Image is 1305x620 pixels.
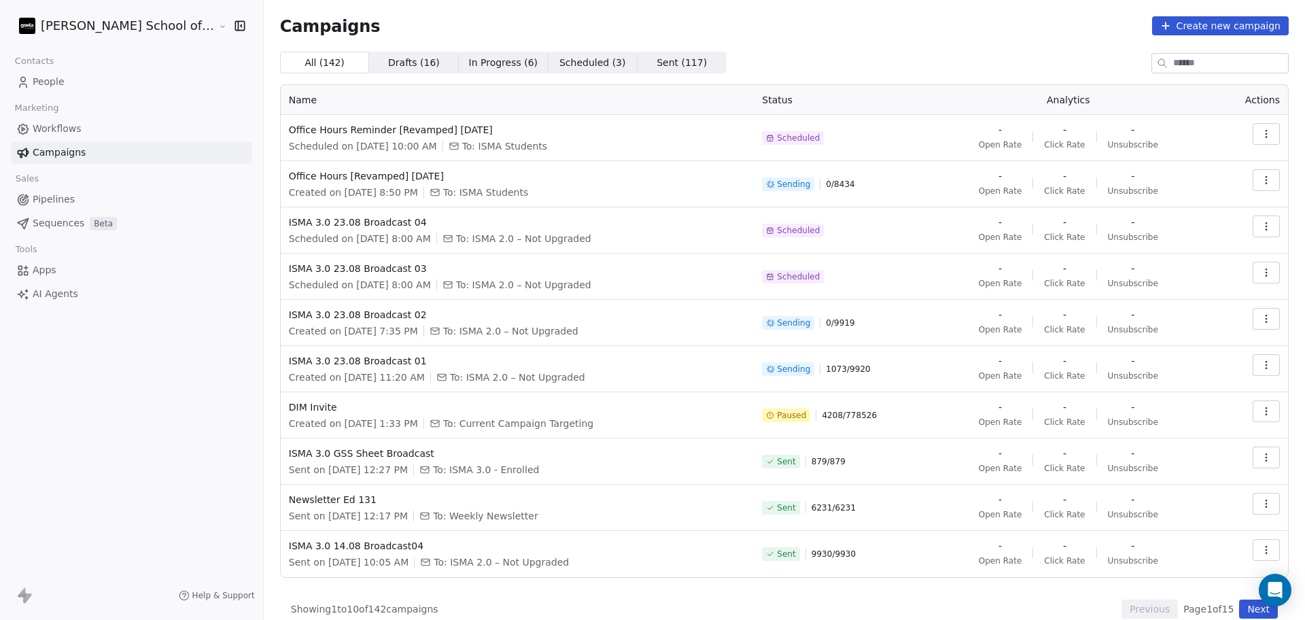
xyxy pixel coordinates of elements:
[289,509,408,523] span: Sent on [DATE] 12:17 PM
[289,354,746,368] span: ISMA 3.0 23.08 Broadcast 01
[33,122,82,136] span: Workflows
[1044,417,1085,428] span: Click Rate
[16,14,209,37] button: [PERSON_NAME] School of Finance LLP
[1063,308,1066,322] span: -
[33,287,78,301] span: AI Agents
[1131,493,1134,506] span: -
[1131,123,1134,137] span: -
[777,317,810,328] span: Sending
[11,212,252,235] a: SequencesBeta
[826,179,854,190] span: 0 / 8434
[1131,539,1134,553] span: -
[754,85,924,115] th: Status
[1131,400,1134,414] span: -
[9,98,65,118] span: Marketing
[979,555,1022,566] span: Open Rate
[1044,324,1085,335] span: Click Rate
[1044,278,1085,289] span: Click Rate
[289,169,746,183] span: Office Hours [Revamped] [DATE]
[777,456,795,467] span: Sent
[979,417,1022,428] span: Open Rate
[433,509,538,523] span: To: Weekly Newsletter
[1063,123,1066,137] span: -
[9,51,60,71] span: Contacts
[1213,85,1288,115] th: Actions
[998,169,1002,183] span: -
[1259,574,1291,606] div: Open Intercom Messenger
[289,555,408,569] span: Sent on [DATE] 10:05 AM
[777,179,810,190] span: Sending
[10,169,45,189] span: Sales
[998,400,1002,414] span: -
[1131,216,1134,229] span: -
[1063,539,1066,553] span: -
[998,123,1002,137] span: -
[822,410,877,421] span: 4208 / 778526
[289,493,746,506] span: Newsletter Ed 131
[41,17,215,35] span: [PERSON_NAME] School of Finance LLP
[1044,232,1085,243] span: Click Rate
[1121,600,1178,619] button: Previous
[289,417,418,430] span: Created on [DATE] 1:33 PM
[33,145,86,160] span: Campaigns
[289,308,746,322] span: ISMA 3.0 23.08 Broadcast 02
[11,259,252,281] a: Apps
[777,364,810,375] span: Sending
[456,232,591,245] span: To: ISMA 2.0 – Not Upgraded
[998,308,1002,322] span: -
[11,283,252,305] a: AI Agents
[979,186,1022,196] span: Open Rate
[979,232,1022,243] span: Open Rate
[388,56,440,70] span: Drafts ( 16 )
[434,555,569,569] span: To: ISMA 2.0 – Not Upgraded
[1063,354,1066,368] span: -
[1239,600,1278,619] button: Next
[19,18,35,34] img: Zeeshan%20Neck%20Print%20Dark.png
[1131,308,1134,322] span: -
[289,371,425,384] span: Created on [DATE] 11:20 AM
[1108,139,1158,150] span: Unsubscribe
[812,549,856,559] span: 9930 / 9930
[777,133,820,143] span: Scheduled
[289,539,746,553] span: ISMA 3.0 14.08 Broadcast04
[289,216,746,229] span: ISMA 3.0 23.08 Broadcast 04
[289,400,746,414] span: DIM Invite
[998,354,1002,368] span: -
[33,75,65,89] span: People
[443,186,528,199] span: To: ISMA Students
[281,85,754,115] th: Name
[777,225,820,236] span: Scheduled
[291,602,438,616] span: Showing 1 to 10 of 142 campaigns
[433,463,539,477] span: To: ISMA 3.0 - Enrolled
[1131,169,1134,183] span: -
[998,539,1002,553] span: -
[33,192,75,207] span: Pipelines
[1131,354,1134,368] span: -
[1108,463,1158,474] span: Unsubscribe
[289,262,746,275] span: ISMA 3.0 23.08 Broadcast 03
[443,324,578,338] span: To: ISMA 2.0 – Not Upgraded
[998,262,1002,275] span: -
[179,590,255,601] a: Help & Support
[456,278,591,292] span: To: ISMA 2.0 – Not Upgraded
[777,502,795,513] span: Sent
[192,590,255,601] span: Help & Support
[1152,16,1289,35] button: Create new campaign
[777,549,795,559] span: Sent
[289,447,746,460] span: ISMA 3.0 GSS Sheet Broadcast
[90,217,117,230] span: Beta
[469,56,538,70] span: In Progress ( 6 )
[280,16,381,35] span: Campaigns
[1063,169,1066,183] span: -
[1044,555,1085,566] span: Click Rate
[1044,371,1085,381] span: Click Rate
[289,123,746,137] span: Office Hours Reminder [Revamped] [DATE]
[289,463,408,477] span: Sent on [DATE] 12:27 PM
[826,364,870,375] span: 1073 / 9920
[1044,186,1085,196] span: Click Rate
[1108,278,1158,289] span: Unsubscribe
[1131,447,1134,460] span: -
[1108,371,1158,381] span: Unsubscribe
[289,324,418,338] span: Created on [DATE] 7:35 PM
[1063,216,1066,229] span: -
